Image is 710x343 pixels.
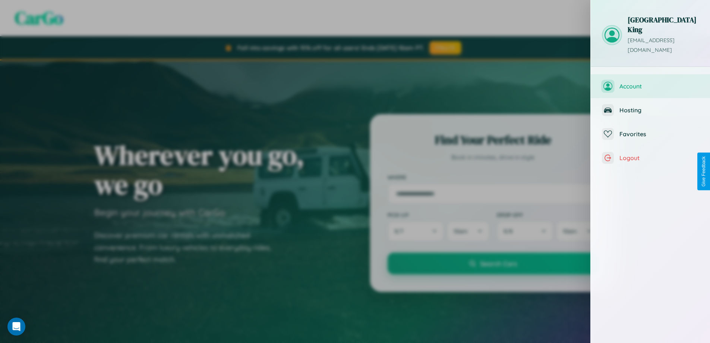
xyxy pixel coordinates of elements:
button: Hosting [591,98,710,122]
span: Hosting [619,106,699,114]
span: Account [619,82,699,90]
button: Account [591,74,710,98]
button: Favorites [591,122,710,146]
span: Logout [619,154,699,162]
p: [EMAIL_ADDRESS][DOMAIN_NAME] [628,36,699,55]
button: Logout [591,146,710,170]
div: Give Feedback [701,156,706,187]
div: Open Intercom Messenger [7,318,25,336]
span: Favorites [619,130,699,138]
h3: [GEOGRAPHIC_DATA] King [628,15,699,34]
